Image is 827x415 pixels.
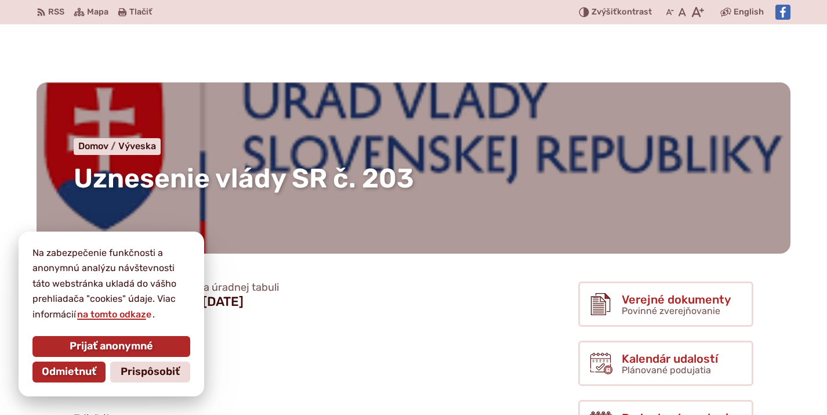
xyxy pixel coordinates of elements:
a: English [731,5,766,19]
p: Na zabezpečenie funkčnosti a anonymnú analýzu návštevnosti táto webstránka ukladá do vášho prehli... [32,246,190,322]
span: RSS [48,5,64,19]
a: na tomto odkaze [76,309,153,320]
span: Vyvesené na úradnej tabuli [147,282,279,294]
span: English [734,5,764,19]
span: Verejné dokumenty [622,293,731,306]
span: Prijať anonymné [70,340,153,353]
a: Domov [78,140,118,151]
button: Prispôsobiť [110,362,190,382]
span: Mapa [87,5,108,19]
span: kontrast [592,8,652,17]
img: Prejsť na Facebook stránku [775,5,790,20]
a: Výveska [118,140,156,151]
span: Tlačiť [129,8,152,17]
span: Plánované podujatia [622,365,711,376]
a: Kalendár udalostí Plánované podujatia [578,341,753,386]
span: Povinné zverejňovanie [622,305,720,316]
span: Uznesenie vlády SR č. 203 [74,163,414,194]
span: Prispôsobiť [121,366,180,378]
span: Domov [78,140,108,151]
figcaption: [DATE] − [DATE] [147,294,279,309]
span: Odmietnuť [42,366,96,378]
button: Odmietnuť [32,362,106,382]
span: Kalendár udalostí [622,352,718,365]
button: Prijať anonymné [32,336,190,357]
span: Zvýšiť [592,7,617,17]
a: Verejné dokumenty Povinné zverejňovanie [578,282,753,327]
